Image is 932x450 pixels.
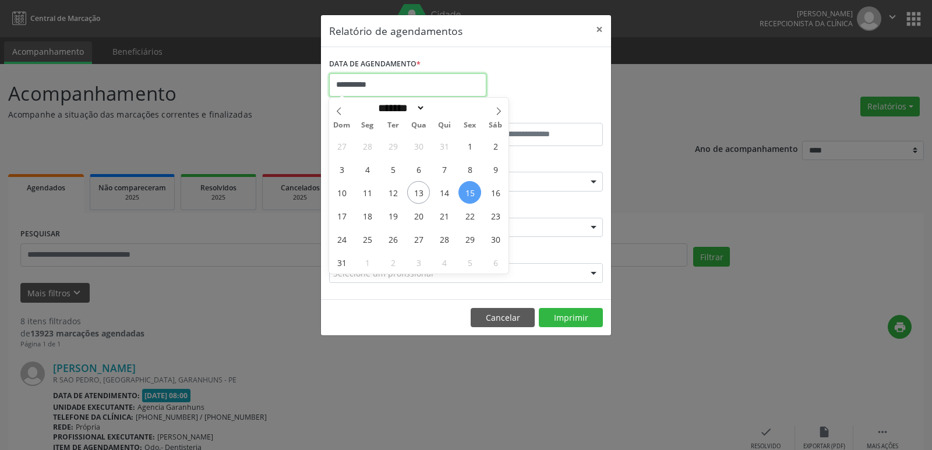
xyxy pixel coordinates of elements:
[433,134,456,157] span: Julho 31, 2025
[355,122,380,129] span: Seg
[356,204,379,227] span: Agosto 18, 2025
[330,228,353,250] span: Agosto 24, 2025
[382,158,404,180] span: Agosto 5, 2025
[484,158,507,180] span: Agosto 9, 2025
[407,134,430,157] span: Julho 30, 2025
[407,181,430,204] span: Agosto 13, 2025
[382,204,404,227] span: Agosto 19, 2025
[432,122,457,129] span: Qui
[588,15,611,44] button: Close
[483,122,509,129] span: Sáb
[407,204,430,227] span: Agosto 20, 2025
[329,23,463,38] h5: Relatório de agendamentos
[433,204,456,227] span: Agosto 21, 2025
[330,181,353,204] span: Agosto 10, 2025
[407,251,430,274] span: Setembro 3, 2025
[484,228,507,250] span: Agosto 30, 2025
[433,228,456,250] span: Agosto 28, 2025
[433,251,456,274] span: Setembro 4, 2025
[469,105,603,123] label: ATÉ
[425,102,464,114] input: Year
[484,181,507,204] span: Agosto 16, 2025
[356,134,379,157] span: Julho 28, 2025
[329,55,421,73] label: DATA DE AGENDAMENTO
[333,267,433,279] span: Selecione um profissional
[382,228,404,250] span: Agosto 26, 2025
[458,251,481,274] span: Setembro 5, 2025
[330,158,353,180] span: Agosto 3, 2025
[330,134,353,157] span: Julho 27, 2025
[380,122,406,129] span: Ter
[356,251,379,274] span: Setembro 1, 2025
[458,204,481,227] span: Agosto 22, 2025
[356,158,379,180] span: Agosto 4, 2025
[539,308,603,328] button: Imprimir
[374,102,425,114] select: Month
[458,158,481,180] span: Agosto 8, 2025
[458,134,481,157] span: Agosto 1, 2025
[458,228,481,250] span: Agosto 29, 2025
[407,228,430,250] span: Agosto 27, 2025
[433,158,456,180] span: Agosto 7, 2025
[382,181,404,204] span: Agosto 12, 2025
[457,122,483,129] span: Sex
[433,181,456,204] span: Agosto 14, 2025
[484,134,507,157] span: Agosto 2, 2025
[330,204,353,227] span: Agosto 17, 2025
[329,122,355,129] span: Dom
[484,251,507,274] span: Setembro 6, 2025
[382,251,404,274] span: Setembro 2, 2025
[330,251,353,274] span: Agosto 31, 2025
[458,181,481,204] span: Agosto 15, 2025
[407,158,430,180] span: Agosto 6, 2025
[484,204,507,227] span: Agosto 23, 2025
[471,308,535,328] button: Cancelar
[382,134,404,157] span: Julho 29, 2025
[356,181,379,204] span: Agosto 11, 2025
[356,228,379,250] span: Agosto 25, 2025
[406,122,432,129] span: Qua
